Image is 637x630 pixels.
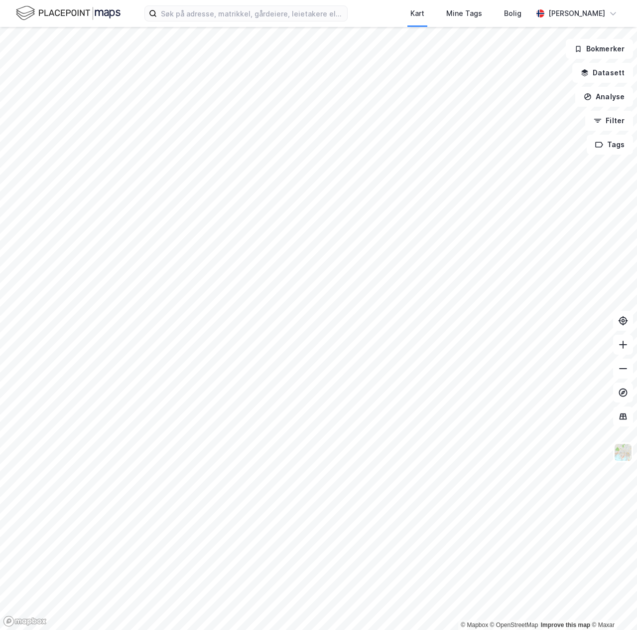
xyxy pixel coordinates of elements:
[504,7,521,19] div: Bolig
[572,63,633,83] button: Datasett
[446,7,482,19] div: Mine Tags
[575,87,633,107] button: Analyse
[548,7,605,19] div: [PERSON_NAME]
[157,6,347,21] input: Søk på adresse, matrikkel, gårdeiere, leietakere eller personer
[587,582,637,630] iframe: Chat Widget
[461,622,488,629] a: Mapbox
[587,135,633,155] button: Tags
[587,582,637,630] div: Kontrollprogram for chat
[541,622,590,629] a: Improve this map
[410,7,424,19] div: Kart
[3,616,47,627] a: Mapbox homepage
[585,111,633,131] button: Filter
[566,39,633,59] button: Bokmerker
[490,622,538,629] a: OpenStreetMap
[16,4,121,22] img: logo.f888ab2527a4732fd821a326f86c7f29.svg
[614,443,633,462] img: Z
